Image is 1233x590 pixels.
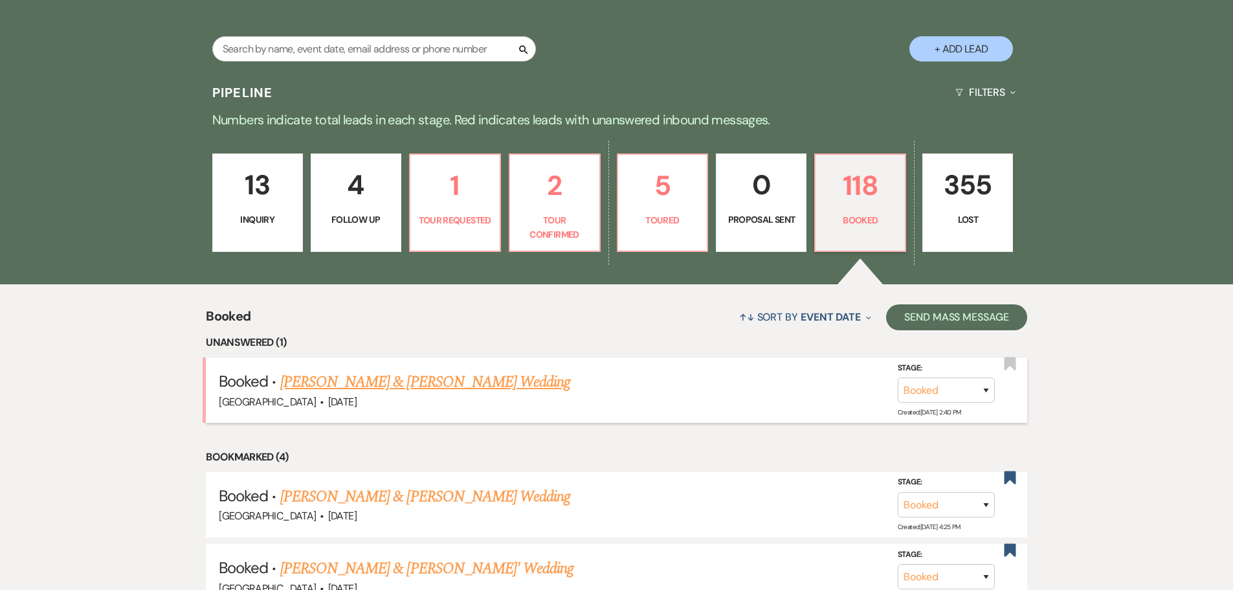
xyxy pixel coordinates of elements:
span: Booked [219,558,268,578]
span: Created: [DATE] 4:25 PM [898,523,961,531]
h3: Pipeline [212,84,273,102]
a: 355Lost [922,153,1013,252]
span: Booked [206,306,250,334]
a: 118Booked [814,153,906,252]
p: 0 [724,163,798,207]
li: Bookmarked (4) [206,449,1027,466]
p: Tour Confirmed [518,213,592,242]
a: 4Follow Up [311,153,401,252]
p: 5 [626,164,700,207]
a: 5Toured [617,153,709,252]
button: + Add Lead [909,36,1013,62]
p: Inquiry [221,212,294,227]
input: Search by name, event date, email address or phone number [212,36,536,62]
a: 0Proposal Sent [716,153,806,252]
a: [PERSON_NAME] & [PERSON_NAME]' Wedding [280,557,574,580]
a: [PERSON_NAME] & [PERSON_NAME] Wedding [280,485,570,508]
li: Unanswered (1) [206,334,1027,351]
p: Toured [626,213,700,227]
a: 13Inquiry [212,153,303,252]
a: 2Tour Confirmed [509,153,601,252]
p: Lost [931,212,1005,227]
button: Sort By Event Date [734,300,876,334]
p: Booked [823,213,897,227]
p: 13 [221,163,294,207]
span: [GEOGRAPHIC_DATA] [219,395,316,409]
p: 118 [823,164,897,207]
span: Booked [219,486,268,506]
span: Created: [DATE] 2:40 PM [898,408,961,416]
p: 1 [418,164,492,207]
p: Proposal Sent [724,212,798,227]
p: Tour Requested [418,213,492,227]
p: 355 [931,163,1005,207]
span: ↑↓ [739,310,755,324]
p: 2 [518,164,592,207]
p: Follow Up [319,212,393,227]
span: [DATE] [328,509,357,523]
span: Booked [219,371,268,391]
a: [PERSON_NAME] & [PERSON_NAME] Wedding [280,370,570,394]
label: Stage: [898,475,995,490]
span: [GEOGRAPHIC_DATA] [219,509,316,523]
label: Stage: [898,548,995,562]
span: [DATE] [328,395,357,409]
button: Send Mass Message [886,304,1027,330]
p: Numbers indicate total leads in each stage. Red indicates leads with unanswered inbound messages. [151,109,1083,130]
button: Filters [950,75,1021,109]
a: 1Tour Requested [409,153,501,252]
label: Stage: [898,361,995,376]
span: Event Date [801,310,861,324]
p: 4 [319,163,393,207]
